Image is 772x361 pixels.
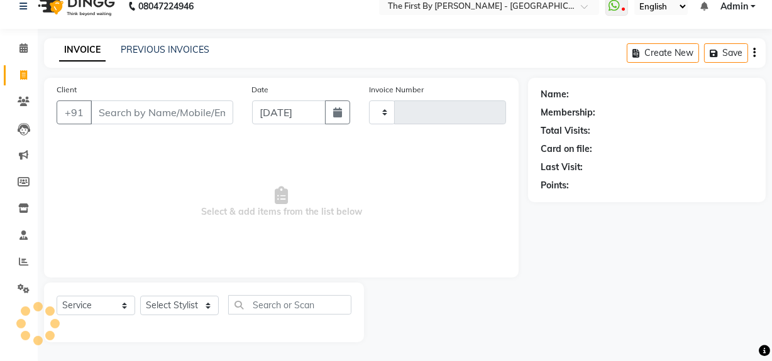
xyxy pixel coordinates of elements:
[252,84,269,95] label: Date
[121,44,209,55] a: PREVIOUS INVOICES
[57,139,506,265] span: Select & add items from the list below
[57,84,77,95] label: Client
[541,106,595,119] div: Membership:
[541,124,590,137] div: Total Visits:
[541,179,569,192] div: Points:
[57,100,92,124] button: +91
[91,100,233,124] input: Search by Name/Mobile/Email/Code
[228,295,351,315] input: Search or Scan
[369,84,424,95] label: Invoice Number
[627,43,699,63] button: Create New
[541,88,569,101] div: Name:
[59,39,106,62] a: INVOICE
[541,143,592,156] div: Card on file:
[541,161,583,174] div: Last Visit:
[704,43,748,63] button: Save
